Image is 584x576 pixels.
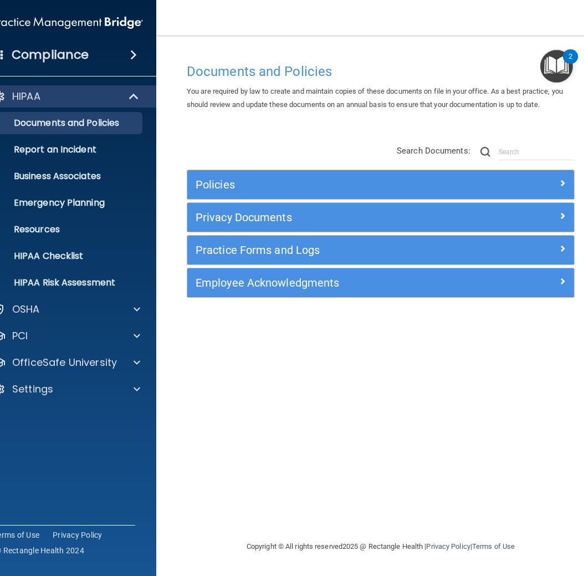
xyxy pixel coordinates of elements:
div: Copyright © All rights reserved 2025 @ Rectangle Health | | [178,529,583,564]
a: Employee Acknowledgments [196,274,566,292]
p: OfficeSafe University [12,356,117,369]
p: PCI [12,329,28,343]
div: 2 [568,57,572,71]
a: Practice Forms and Logs [196,241,566,259]
button: Open Resource Center, 2 new notifications [540,50,573,83]
span: You are required by law to create and maintain copies of these documents on file in your office. ... [187,87,563,109]
a: Policies [196,176,566,193]
p: Settings [12,383,53,396]
h5: Practice Forms and Logs [196,244,469,256]
a: Privacy Policy [53,529,103,541]
a: Privacy Policy [426,542,470,550]
h5: Employee Acknowledgments [196,277,469,289]
h5: Policies [196,179,469,191]
p: HIPAA [12,90,40,103]
h4: Compliance [12,47,89,63]
p: OSHA [12,303,40,316]
a: Privacy Documents [196,208,566,226]
h4: Documents and Policies [187,64,575,79]
h5: Privacy Documents [196,211,469,223]
span: Search Documents: [397,146,470,156]
input: Search [499,144,575,160]
a: Terms of Use [472,542,515,550]
iframe: Drift Widget Chat Controller [392,497,571,542]
img: ic-search.3b580494.png [480,147,490,157]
